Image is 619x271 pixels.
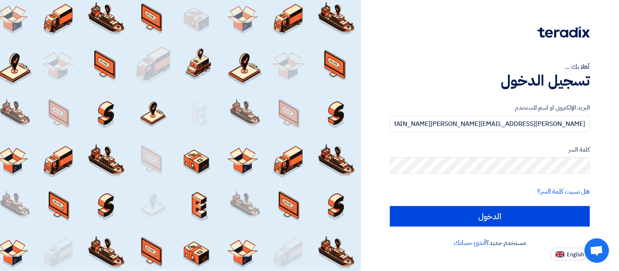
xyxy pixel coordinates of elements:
div: أهلا بك ... [390,62,590,72]
button: English [551,248,587,261]
h1: تسجيل الدخول [390,72,590,90]
img: Teradix logo [538,26,590,38]
label: كلمة السر [390,145,590,154]
input: أدخل بريد العمل الإلكتروني او اسم المستخدم الخاص بك ... [390,116,590,132]
a: هل نسيت كلمة السر؟ [538,187,590,196]
div: مستخدم جديد؟ [390,238,590,248]
a: أنشئ حسابك [454,238,486,248]
input: الدخول [390,206,590,227]
img: en-US.png [556,251,565,258]
div: Open chat [585,238,609,263]
label: البريد الإلكتروني او اسم المستخدم [390,103,590,112]
span: English [567,252,584,258]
